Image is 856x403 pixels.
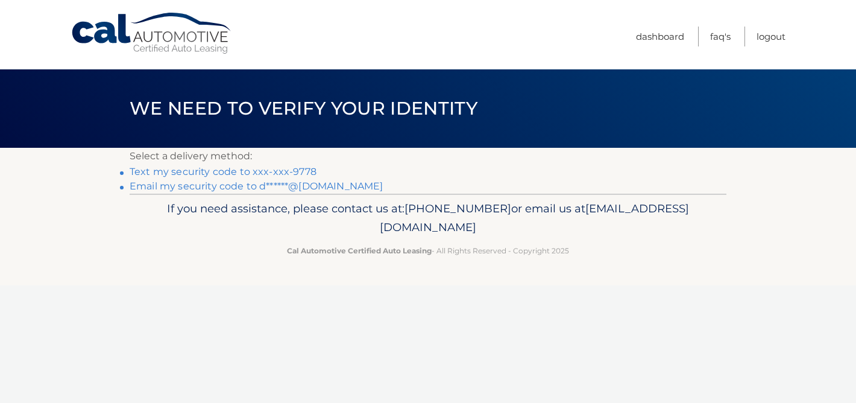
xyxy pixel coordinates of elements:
[130,166,316,177] a: Text my security code to xxx-xxx-9778
[287,246,432,255] strong: Cal Automotive Certified Auto Leasing
[757,27,785,46] a: Logout
[130,97,477,119] span: We need to verify your identity
[710,27,731,46] a: FAQ's
[636,27,684,46] a: Dashboard
[130,148,726,165] p: Select a delivery method:
[137,244,719,257] p: - All Rights Reserved - Copyright 2025
[404,201,511,215] span: [PHONE_NUMBER]
[137,199,719,238] p: If you need assistance, please contact us at: or email us at
[71,12,233,55] a: Cal Automotive
[130,180,383,192] a: Email my security code to d******@[DOMAIN_NAME]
